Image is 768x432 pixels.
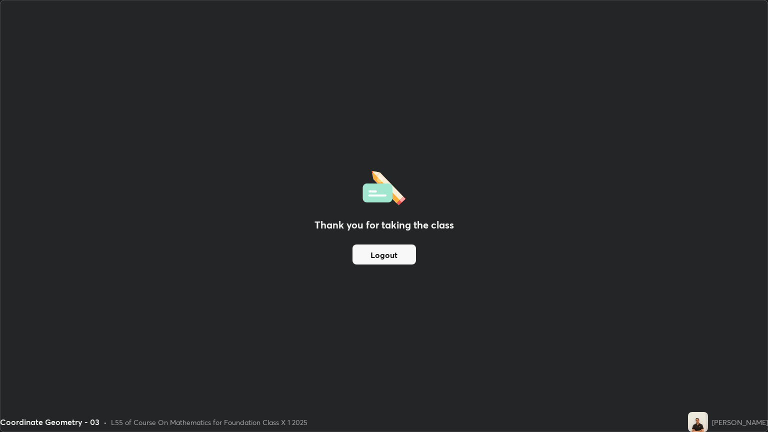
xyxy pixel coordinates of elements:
[712,417,768,427] div: [PERSON_NAME]
[352,244,416,264] button: Logout
[103,417,107,427] div: •
[362,167,405,205] img: offlineFeedback.1438e8b3.svg
[314,217,454,232] h2: Thank you for taking the class
[688,412,708,432] img: c6c4bda55b2f4167a00ade355d1641a8.jpg
[111,417,307,427] div: L55 of Course On Mathematics for Foundation Class X 1 2025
